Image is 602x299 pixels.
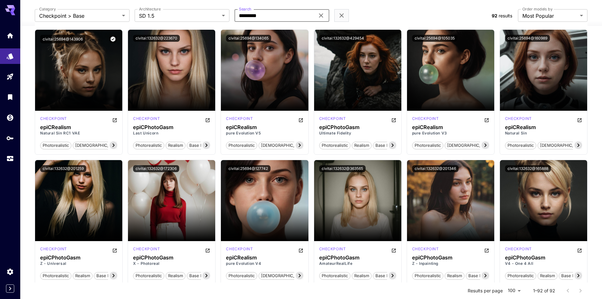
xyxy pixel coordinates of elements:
[226,141,257,149] button: photorealistic
[226,116,253,121] p: checkpoint
[73,142,123,149] span: [DEMOGRAPHIC_DATA]
[319,141,350,149] button: photorealistic
[40,261,117,266] p: Z - Universal
[40,165,86,172] button: civitai:132632@201259
[40,255,117,261] h3: epiCPhotoGasm
[226,261,303,266] p: pure Evolution V4
[187,141,215,149] button: base model
[133,271,164,280] button: photorealistic
[6,50,14,58] div: Models
[319,124,396,130] h3: epiCPhotoGasm
[352,273,371,279] span: realism
[466,271,494,280] button: base model
[40,116,67,121] p: checkpoint
[40,246,67,254] div: SD 1.5
[133,124,210,130] h3: epiCPhotoGasm
[505,261,582,266] p: V4 - One 4 All
[505,35,550,42] button: civitai:25694@160989
[505,255,582,261] div: epiCPhotoGasm
[40,35,85,43] button: civitai:25694@143906
[94,271,122,280] button: base model
[6,73,14,81] div: Playground
[259,142,309,149] span: [DEMOGRAPHIC_DATA]
[505,124,582,130] h3: epiCRealism
[73,141,124,149] button: [DEMOGRAPHIC_DATA]
[319,116,346,123] div: SD 1.5
[166,142,185,149] span: realism
[412,141,443,149] button: photorealistic
[538,141,588,149] button: [DEMOGRAPHIC_DATA]
[559,271,587,280] button: base model
[338,12,345,20] button: Clear filters (2)
[522,12,577,20] span: Most Popular
[40,141,71,149] button: photorealistic
[6,114,14,121] div: Wallet
[445,142,495,149] span: [DEMOGRAPHIC_DATA]
[505,165,551,172] button: civitai:132632@165888
[319,246,346,254] div: SD 1.5
[133,273,164,279] span: photorealistic
[133,35,180,42] button: civitai:132632@223670
[94,273,122,279] span: base model
[109,35,117,43] button: Verified working
[319,255,396,261] h3: epiCPhotoGasm
[6,268,14,276] div: Settings
[133,246,160,252] p: checkpoint
[39,12,119,20] span: Checkpoint > Base
[226,35,271,42] button: civitai:25694@134065
[319,261,396,266] p: AmateurRealLife
[468,288,503,294] p: Results per page
[412,124,489,130] h3: epiCRealism
[391,246,396,254] button: Open in CivitAI
[412,116,439,121] p: checkpoint
[538,142,588,149] span: [DEMOGRAPHIC_DATA]
[258,271,309,280] button: [DEMOGRAPHIC_DATA]
[239,6,251,12] label: Search
[505,116,532,123] div: SD 1.5
[499,13,512,18] span: results
[133,142,164,149] span: photorealistic
[6,93,14,101] div: Library
[133,116,160,121] p: checkpoint
[412,35,457,42] button: civitai:25694@105035
[505,142,536,149] span: photorealistic
[6,284,14,293] button: Expand sidebar
[319,35,367,42] button: civitai:132632@429454
[319,165,366,172] button: civitai:132632@363565
[166,273,185,279] span: realism
[412,271,443,280] button: photorealistic
[187,271,215,280] button: base model
[505,246,532,252] p: checkpoint
[412,255,489,261] div: epiCPhotoGasm
[40,271,71,280] button: photorealistic
[352,271,372,280] button: realism
[412,130,489,136] p: pure Evolution V3
[373,273,401,279] span: base model
[187,142,215,149] span: base model
[133,255,210,261] h3: epiCPhotoGasm
[373,142,401,149] span: base model
[505,273,536,279] span: photorealistic
[538,273,557,279] span: realism
[226,124,303,130] h3: epiCRealism
[73,273,92,279] span: realism
[522,6,552,12] label: Order models by
[133,246,160,254] div: SD 1.5
[412,165,459,172] button: civitai:132632@201346
[40,246,67,252] p: checkpoint
[319,130,396,136] p: Ultimate Fidelity
[259,273,309,279] span: [DEMOGRAPHIC_DATA]
[40,124,117,130] h3: epiCRealism
[319,271,350,280] button: photorealistic
[505,130,582,136] p: Natural Sin
[226,255,303,261] h3: epiCRealism
[133,130,210,136] p: Last Unicorn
